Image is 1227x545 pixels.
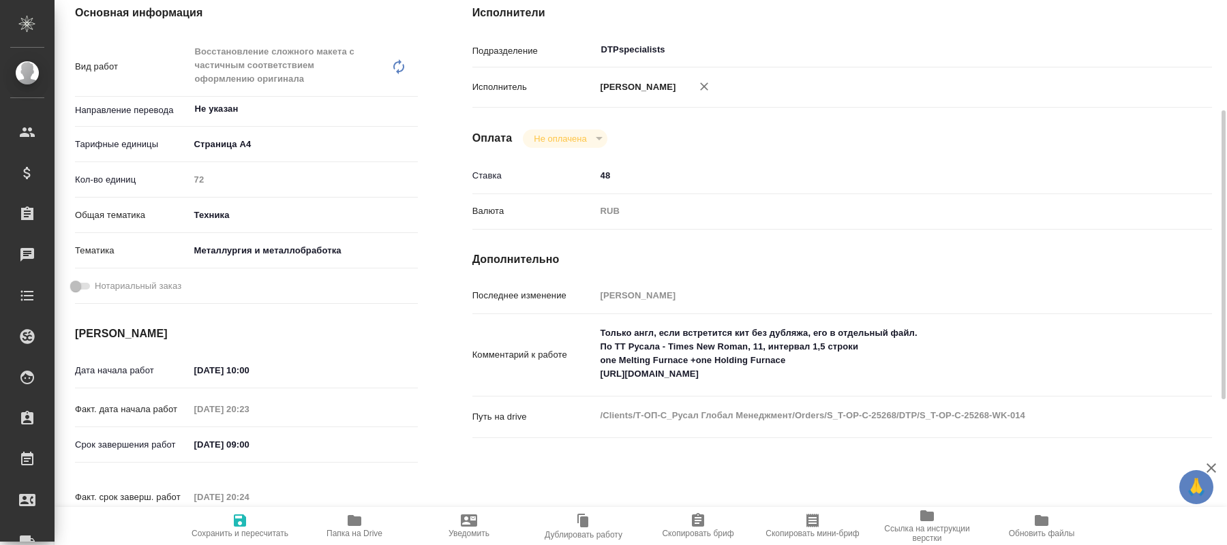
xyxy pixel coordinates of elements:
[190,399,309,419] input: Пустое поле
[878,524,976,543] span: Ссылка на инструкции верстки
[75,244,190,258] p: Тематика
[297,507,412,545] button: Папка на Drive
[472,410,596,424] p: Путь на drive
[766,529,859,538] span: Скопировать мини-бриф
[689,72,719,102] button: Удалить исполнителя
[190,239,418,262] div: Металлургия и металлобработка
[190,487,309,507] input: Пустое поле
[596,80,676,94] p: [PERSON_NAME]
[472,251,1212,268] h4: Дополнительно
[596,322,1151,386] textarea: Только англ, если встретится кит без дубляжа, его в отдельный файл. По ТТ Русала - Times New Roma...
[190,133,418,156] div: Страница А4
[596,200,1151,223] div: RUB
[526,507,641,545] button: Дублировать работу
[984,507,1099,545] button: Обновить файлы
[75,364,190,377] p: Дата начала работ
[472,130,513,146] h4: Оплата
[75,403,190,416] p: Факт. дата начала работ
[1179,470,1213,504] button: 🙏
[190,170,418,189] input: Пустое поле
[410,108,413,110] button: Open
[523,129,607,148] div: Не оплачена
[75,104,190,117] p: Направление перевода
[1143,48,1146,51] button: Open
[472,44,596,58] p: Подразделение
[75,326,418,342] h4: [PERSON_NAME]
[190,360,309,380] input: ✎ Введи что-нибудь
[472,80,596,94] p: Исполнитель
[75,5,418,21] h4: Основная информация
[1009,529,1075,538] span: Обновить файлы
[75,60,190,74] p: Вид работ
[472,289,596,302] p: Последнее изменение
[412,507,526,545] button: Уведомить
[596,166,1151,185] input: ✎ Введи что-нибудь
[472,204,596,218] p: Валюта
[183,507,297,545] button: Сохранить и пересчитать
[472,348,596,362] p: Комментарий к работе
[870,507,984,545] button: Ссылка на инструкции верстки
[472,5,1212,21] h4: Исполнители
[596,404,1151,427] textarea: /Clients/Т-ОП-С_Русал Глобал Менеджмент/Orders/S_T-OP-C-25268/DTP/S_T-OP-C-25268-WK-014
[95,279,181,293] span: Нотариальный заказ
[472,169,596,183] p: Ставка
[449,529,489,538] span: Уведомить
[75,173,190,187] p: Кол-во единиц
[662,529,733,538] span: Скопировать бриф
[190,204,418,227] div: Техника
[75,208,190,222] p: Общая тематика
[75,438,190,452] p: Срок завершения работ
[1185,473,1208,501] span: 🙏
[545,530,622,540] span: Дублировать работу
[641,507,755,545] button: Скопировать бриф
[190,435,309,454] input: ✎ Введи что-нибудь
[327,529,382,538] span: Папка на Drive
[75,490,190,504] p: Факт. срок заверш. работ
[75,138,190,151] p: Тарифные единицы
[596,285,1151,305] input: Пустое поле
[192,529,288,538] span: Сохранить и пересчитать
[755,507,870,545] button: Скопировать мини-бриф
[530,133,590,144] button: Не оплачена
